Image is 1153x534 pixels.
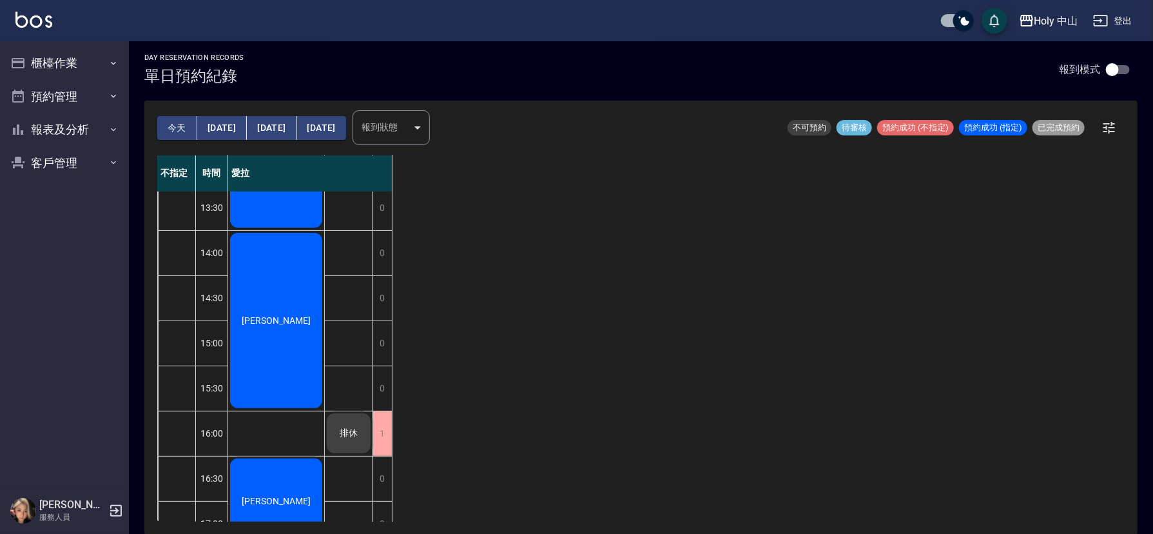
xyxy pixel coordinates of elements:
[373,366,392,411] div: 0
[15,12,52,28] img: Logo
[239,496,313,506] span: [PERSON_NAME]
[196,230,228,275] div: 14:00
[196,185,228,230] div: 13:30
[196,366,228,411] div: 15:30
[5,113,124,146] button: 報表及分析
[877,122,954,133] span: 預約成功 (不指定)
[157,116,197,140] button: 今天
[373,186,392,230] div: 0
[1032,122,1085,133] span: 已完成預約
[837,122,872,133] span: 待審核
[196,411,228,456] div: 16:00
[144,54,244,62] h2: day Reservation records
[5,46,124,80] button: 櫃檯作業
[10,498,36,524] img: Person
[1088,9,1138,33] button: 登出
[297,116,346,140] button: [DATE]
[373,276,392,321] div: 0
[239,315,313,326] span: [PERSON_NAME]
[1014,8,1083,34] button: Holy 中山
[982,8,1007,34] button: save
[5,80,124,114] button: 預約管理
[157,155,196,192] div: 不指定
[373,411,392,456] div: 1
[959,122,1027,133] span: 預約成功 (指定)
[196,275,228,321] div: 14:30
[39,499,105,511] h5: [PERSON_NAME]
[373,457,392,501] div: 0
[39,511,105,523] p: 服務人員
[1034,13,1078,29] div: Holy 中山
[5,146,124,180] button: 客戶管理
[1059,63,1100,76] p: 報到模式
[196,456,228,501] div: 16:30
[196,321,228,366] div: 15:00
[197,116,247,140] button: [DATE]
[196,155,228,192] div: 時間
[247,116,296,140] button: [DATE]
[337,428,360,439] span: 排休
[373,321,392,366] div: 0
[144,67,244,85] h3: 單日預約紀錄
[788,122,831,133] span: 不可預約
[373,231,392,275] div: 0
[228,155,392,192] div: 愛拉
